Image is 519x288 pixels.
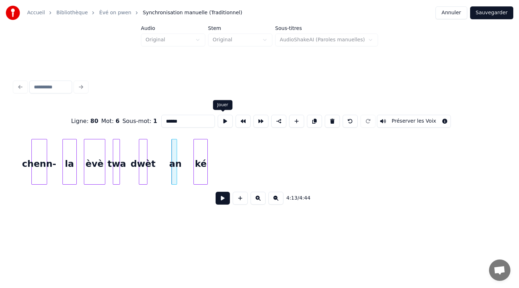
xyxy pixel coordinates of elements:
span: 80 [90,118,98,124]
button: Sauvegarder [470,6,513,19]
a: Èvé on pwen [99,9,131,16]
span: Synchronisation manuelle (Traditionnel) [143,9,242,16]
div: Jouer [217,102,228,108]
div: / [286,195,303,202]
div: Mot : [101,117,120,125]
a: Ouvrir le chat [489,259,510,281]
label: Stem [208,26,272,31]
span: 6 [116,118,120,124]
div: Ligne : [71,117,98,125]
span: 4:13 [286,195,297,202]
nav: breadcrumb [27,9,242,16]
button: Toggle [377,115,451,128]
span: 4:44 [299,195,310,202]
label: Sous-titres [275,26,378,31]
a: Accueil [27,9,45,16]
label: Audio [141,26,205,31]
img: youka [6,6,20,20]
a: Bibliothèque [56,9,88,16]
button: Annuler [435,6,467,19]
span: 1 [153,118,157,124]
div: Sous-mot : [122,117,157,125]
